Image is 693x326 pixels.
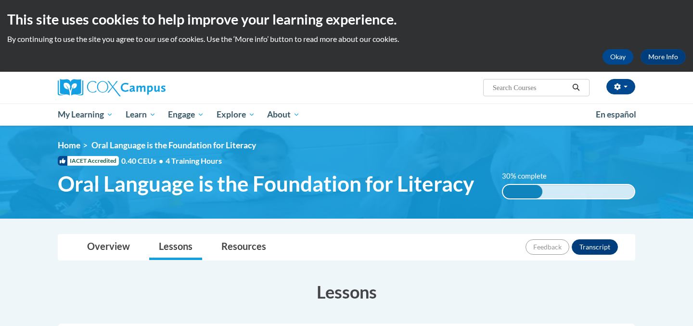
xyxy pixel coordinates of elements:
a: Resources [212,235,276,260]
div: Main menu [43,104,650,126]
a: Lessons [149,235,202,260]
span: • [159,156,163,165]
a: Engage [162,104,210,126]
a: About [261,104,307,126]
label: 30% complete [502,171,557,182]
a: More Info [641,49,686,65]
p: By continuing to use the site you agree to our use of cookies. Use the ‘More info’ button to read... [7,34,686,44]
a: Explore [210,104,261,126]
a: En español [590,104,642,125]
span: Oral Language is the Foundation for Literacy [91,140,256,150]
a: Cox Campus [58,79,241,96]
span: Engage [168,109,204,120]
div: 30% complete [503,185,542,198]
span: Explore [217,109,255,120]
span: My Learning [58,109,113,120]
a: My Learning [51,104,119,126]
span: Learn [126,109,156,120]
span: About [267,109,300,120]
a: Learn [119,104,162,126]
span: 0.40 CEUs [121,156,166,166]
span: 4 Training Hours [166,156,222,165]
span: En español [596,109,636,119]
span: IACET Accredited [58,156,119,166]
h3: Lessons [58,280,635,304]
button: Search [569,82,583,93]
button: Account Settings [606,79,635,94]
img: Cox Campus [58,79,166,96]
span: Oral Language is the Foundation for Literacy [58,171,474,196]
button: Transcript [572,239,618,255]
a: Overview [77,235,140,260]
a: Home [58,140,80,150]
h2: This site uses cookies to help improve your learning experience. [7,10,686,29]
button: Feedback [526,239,569,255]
input: Search Courses [492,82,569,93]
button: Okay [603,49,633,65]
